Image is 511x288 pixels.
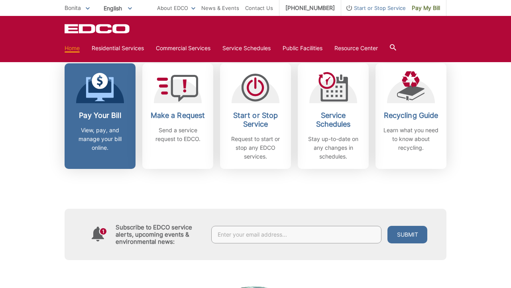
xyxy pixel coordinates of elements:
[156,44,210,53] a: Commercial Services
[142,63,213,169] a: Make a Request Send a service request to EDCO.
[226,111,285,129] h2: Start or Stop Service
[298,63,369,169] a: Service Schedules Stay up-to-date on any changes in schedules.
[65,63,136,169] a: Pay Your Bill View, pay, and manage your bill online.
[71,111,130,120] h2: Pay Your Bill
[222,44,271,53] a: Service Schedules
[148,111,207,120] h2: Make a Request
[334,44,378,53] a: Resource Center
[283,44,322,53] a: Public Facilities
[71,126,130,152] p: View, pay, and manage your bill online.
[304,111,363,129] h2: Service Schedules
[201,4,239,12] a: News & Events
[226,135,285,161] p: Request to start or stop any EDCO services.
[157,4,195,12] a: About EDCO
[412,4,440,12] span: Pay My Bill
[211,226,381,243] input: Enter your email address...
[304,135,363,161] p: Stay up-to-date on any changes in schedules.
[98,2,138,15] span: English
[65,4,81,11] span: Bonita
[116,224,203,245] h4: Subscribe to EDCO service alerts, upcoming events & environmental news:
[245,4,273,12] a: Contact Us
[65,24,131,33] a: EDCD logo. Return to the homepage.
[148,126,207,143] p: Send a service request to EDCO.
[92,44,144,53] a: Residential Services
[65,44,80,53] a: Home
